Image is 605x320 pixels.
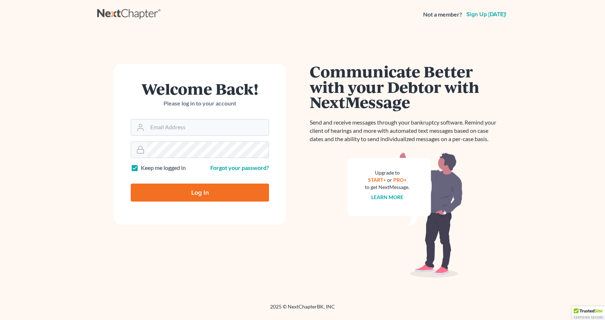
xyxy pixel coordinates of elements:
[141,164,186,172] label: Keep me logged in
[572,306,605,320] div: TrustedSite Certified
[423,10,462,19] strong: Not a member?
[310,118,501,143] p: Send and receive messages through your bankruptcy software. Remind your client of hearings and mo...
[371,194,403,200] a: Learn more
[393,177,407,183] a: PRO+
[365,169,409,176] div: Upgrade to
[131,184,269,202] input: Log In
[348,152,463,278] img: nextmessage_bg-59042aed3d76b12b5cd301f8e5b87938c9018125f34e5fa2b7a6b67550977c72.svg
[131,81,269,96] h1: Welcome Back!
[210,164,269,171] a: Forgot your password?
[310,64,501,110] h1: Communicate Better with your Debtor with NextMessage
[465,12,508,17] a: Sign up [DATE]!
[97,303,508,316] div: 2025 © NextChapterBK, INC
[365,184,409,191] div: to get NextMessage.
[368,177,386,183] a: START+
[387,177,392,183] span: or
[131,99,269,108] p: Please log in to your account
[147,120,269,135] input: Email Address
